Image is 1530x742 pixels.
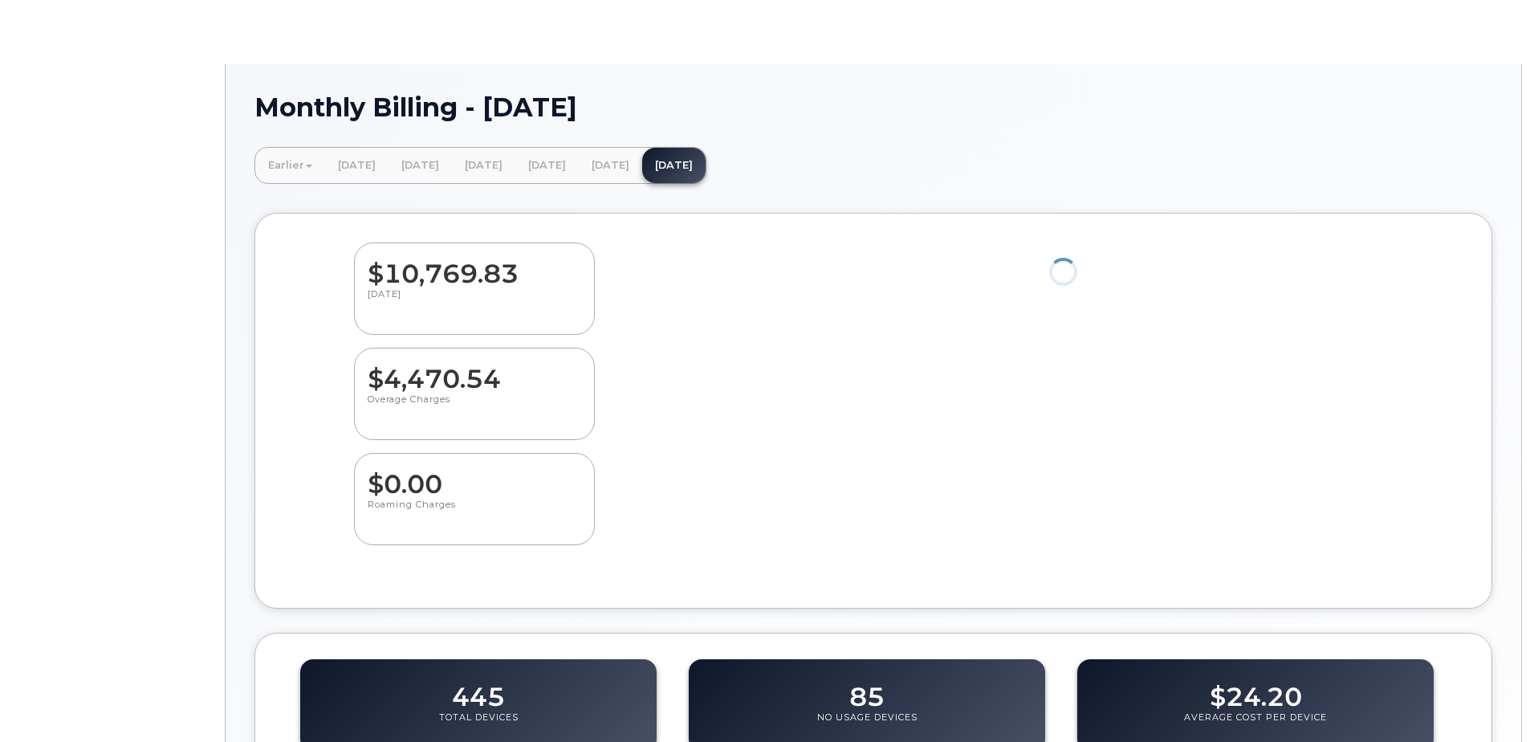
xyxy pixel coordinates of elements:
dd: $0.00 [368,454,581,499]
p: [DATE] [368,288,581,317]
a: [DATE] [325,148,389,183]
a: [DATE] [452,148,515,183]
a: Earlier [255,148,325,183]
dd: $24.20 [1210,667,1302,711]
a: [DATE] [515,148,579,183]
p: Overage Charges [368,393,581,422]
dd: $10,769.83 [368,243,581,288]
p: Total Devices [439,711,519,740]
dd: $4,470.54 [368,349,581,393]
p: Roaming Charges [368,499,581,528]
h1: Monthly Billing - [DATE] [254,93,1492,121]
p: No Usage Devices [817,711,918,740]
a: [DATE] [579,148,642,183]
a: [DATE] [642,148,706,183]
p: Average Cost Per Device [1184,711,1327,740]
dd: 445 [452,667,505,711]
dd: 85 [849,667,885,711]
a: [DATE] [389,148,452,183]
